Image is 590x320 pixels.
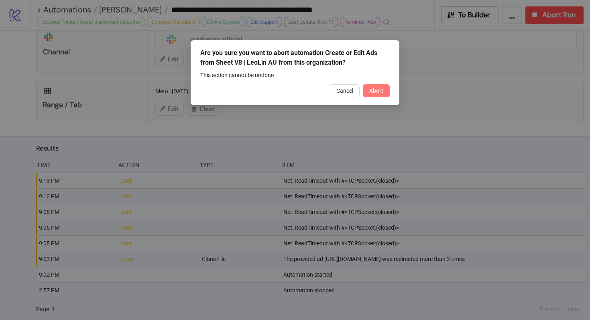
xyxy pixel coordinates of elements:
[200,71,390,79] div: This action cannot be undone
[330,84,360,97] button: Cancel
[369,88,383,94] span: Abort
[200,48,390,67] div: Are you sure you want to abort automation Create or Edit Ads from Sheet V8 | LeoLin AU from this ...
[336,88,353,94] span: Cancel
[363,84,390,97] button: Abort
